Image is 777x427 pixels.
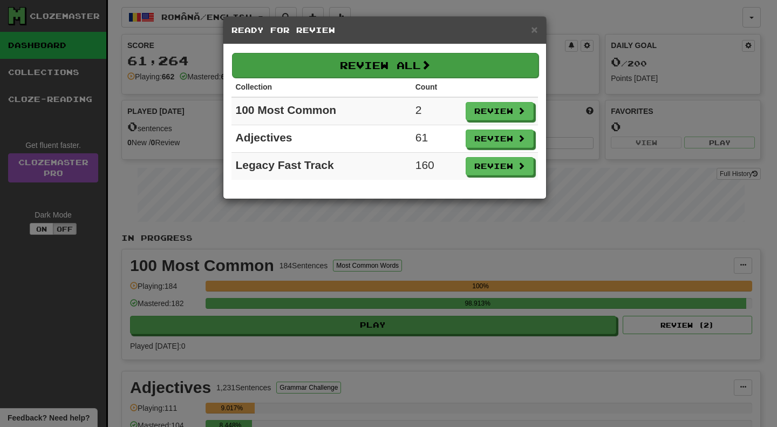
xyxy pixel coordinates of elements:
button: Review All [232,53,539,78]
td: Legacy Fast Track [231,153,411,180]
td: 61 [411,125,461,153]
th: Collection [231,77,411,97]
td: Adjectives [231,125,411,153]
th: Count [411,77,461,97]
button: Review [466,130,534,148]
td: 100 Most Common [231,97,411,125]
span: × [531,23,537,36]
button: Review [466,102,534,120]
td: 160 [411,153,461,180]
td: 2 [411,97,461,125]
button: Close [531,24,537,35]
button: Review [466,157,534,175]
h5: Ready for Review [231,25,538,36]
